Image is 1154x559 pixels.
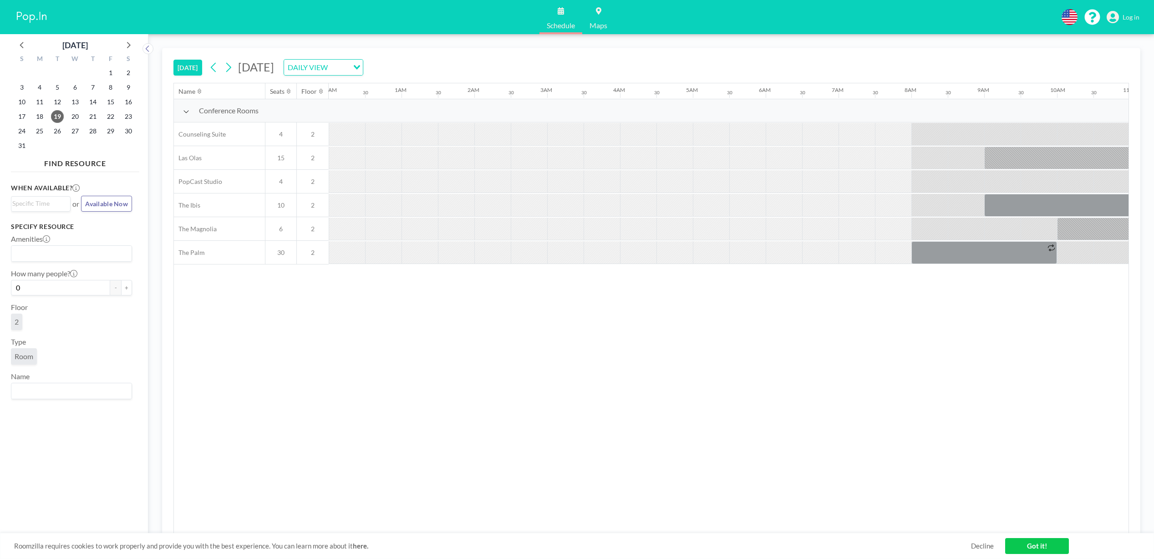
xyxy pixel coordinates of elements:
span: PopCast Studio [174,178,222,186]
span: Friday, August 8, 2025 [104,81,117,94]
span: Thursday, August 21, 2025 [86,110,99,123]
div: 9AM [977,86,989,93]
span: 2 [297,130,329,138]
div: S [13,54,31,66]
span: Thursday, August 28, 2025 [86,125,99,137]
div: Search for option [11,197,70,210]
span: 15 [265,154,296,162]
div: 30 [873,90,878,96]
div: 30 [581,90,587,96]
label: Name [11,372,30,381]
span: Thursday, August 14, 2025 [86,96,99,108]
span: 10 [265,201,296,209]
div: 12AM [322,86,337,93]
div: 6AM [759,86,771,93]
label: Floor [11,303,28,312]
div: W [66,54,84,66]
div: 30 [436,90,441,96]
span: Sunday, August 3, 2025 [15,81,28,94]
div: 11AM [1123,86,1138,93]
span: Sunday, August 24, 2025 [15,125,28,137]
span: 4 [265,130,296,138]
span: Monday, August 4, 2025 [33,81,46,94]
span: Tuesday, August 26, 2025 [51,125,64,137]
div: 30 [1018,90,1024,96]
img: organization-logo [15,8,49,26]
label: Amenities [11,234,50,244]
span: 2 [297,201,329,209]
span: Conference Rooms [199,106,259,115]
input: Search for option [12,198,65,208]
input: Search for option [12,248,127,259]
div: Search for option [11,383,132,399]
span: DAILY VIEW [286,61,330,73]
a: Got it! [1005,538,1069,554]
h3: Specify resource [11,223,132,231]
span: 2 [15,317,19,326]
div: [DATE] [62,39,88,51]
div: 3AM [540,86,552,93]
span: Saturday, August 30, 2025 [122,125,135,137]
span: Saturday, August 16, 2025 [122,96,135,108]
span: Monday, August 25, 2025 [33,125,46,137]
div: 30 [508,90,514,96]
div: 30 [800,90,805,96]
h4: FIND RESOURCE [11,155,139,168]
div: 1AM [395,86,407,93]
span: Friday, August 15, 2025 [104,96,117,108]
span: Wednesday, August 13, 2025 [69,96,81,108]
span: Monday, August 11, 2025 [33,96,46,108]
span: 2 [297,154,329,162]
div: 10AM [1050,86,1065,93]
button: [DATE] [173,60,202,76]
button: - [110,280,121,295]
div: 5AM [686,86,698,93]
span: Friday, August 1, 2025 [104,66,117,79]
span: Wednesday, August 20, 2025 [69,110,81,123]
span: Sunday, August 10, 2025 [15,96,28,108]
span: Tuesday, August 19, 2025 [51,110,64,123]
span: Available Now [85,200,128,208]
span: Tuesday, August 5, 2025 [51,81,64,94]
span: 2 [297,249,329,257]
span: Tuesday, August 12, 2025 [51,96,64,108]
span: Sunday, August 31, 2025 [15,139,28,152]
span: Saturday, August 2, 2025 [122,66,135,79]
span: Saturday, August 9, 2025 [122,81,135,94]
span: Schedule [547,22,575,29]
div: T [84,54,102,66]
div: 30 [727,90,732,96]
span: The Magnolia [174,225,217,233]
div: 30 [1091,90,1097,96]
label: Type [11,337,26,346]
div: Floor [301,87,317,96]
input: Search for option [330,61,348,73]
button: Available Now [81,196,132,212]
span: or [72,199,79,208]
span: 4 [265,178,296,186]
span: Friday, August 22, 2025 [104,110,117,123]
div: 30 [654,90,660,96]
span: Room [15,352,33,361]
div: T [49,54,66,66]
div: 30 [946,90,951,96]
span: Monday, August 18, 2025 [33,110,46,123]
span: The Palm [174,249,205,257]
button: + [121,280,132,295]
span: Friday, August 29, 2025 [104,125,117,137]
span: Las Olas [174,154,202,162]
span: Log in [1123,13,1139,21]
span: Wednesday, August 27, 2025 [69,125,81,137]
span: 6 [265,225,296,233]
a: Decline [971,542,994,550]
div: 4AM [613,86,625,93]
div: Search for option [284,60,363,75]
label: How many people? [11,269,77,278]
div: 8AM [905,86,916,93]
div: Seats [270,87,285,96]
span: Wednesday, August 6, 2025 [69,81,81,94]
div: 30 [363,90,368,96]
span: Thursday, August 7, 2025 [86,81,99,94]
span: [DATE] [238,60,274,74]
span: Counseling Suite [174,130,226,138]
